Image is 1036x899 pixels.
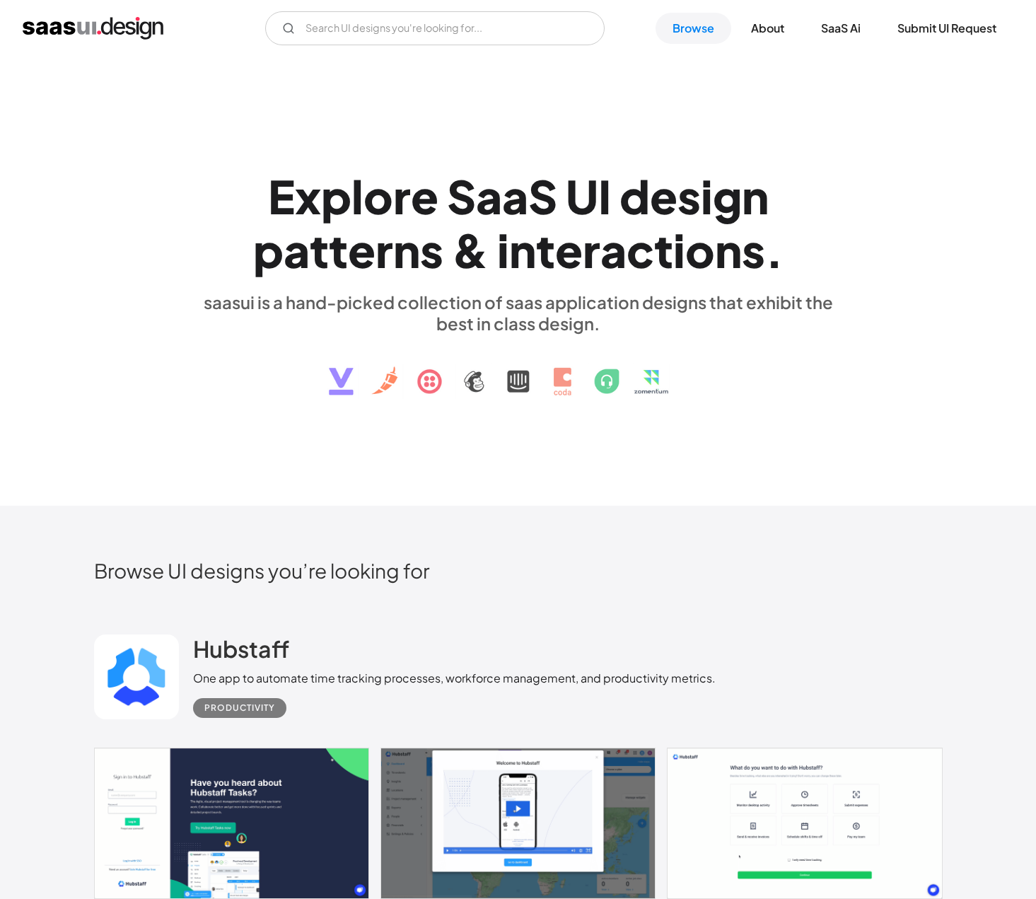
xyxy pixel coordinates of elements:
[685,223,715,277] div: o
[656,13,731,44] a: Browse
[193,670,716,687] div: One app to automate time tracking processes, workforce management, and productivity metrics.
[742,169,769,224] div: n
[677,169,701,224] div: s
[715,223,742,277] div: n
[734,13,801,44] a: About
[193,634,289,663] h2: Hubstaff
[295,169,321,224] div: x
[476,169,502,224] div: a
[23,17,163,40] a: home
[627,223,654,277] div: c
[265,11,605,45] input: Search UI designs you're looking for...
[393,169,411,224] div: r
[804,13,878,44] a: SaaS Ai
[600,223,627,277] div: a
[536,223,555,277] div: t
[765,223,784,277] div: .
[701,169,713,224] div: i
[193,634,289,670] a: Hubstaff
[673,223,685,277] div: i
[619,169,650,224] div: d
[528,169,557,224] div: S
[452,223,489,277] div: &
[193,291,844,334] div: saasui is a hand-picked collection of saas application designs that exhibit the best in class des...
[204,700,275,717] div: Productivity
[321,169,351,224] div: p
[502,169,528,224] div: a
[363,169,393,224] div: o
[583,223,600,277] div: r
[310,223,329,277] div: t
[447,169,476,224] div: S
[304,334,733,407] img: text, icon, saas logo
[713,169,742,224] div: g
[94,558,943,583] h2: Browse UI designs you’re looking for
[650,169,677,224] div: e
[284,223,310,277] div: a
[393,223,420,277] div: n
[509,223,536,277] div: n
[329,223,348,277] div: t
[376,223,393,277] div: r
[253,223,284,277] div: p
[880,13,1013,44] a: Submit UI Request
[566,169,598,224] div: U
[265,11,605,45] form: Email Form
[420,223,443,277] div: s
[351,169,363,224] div: l
[598,169,611,224] div: I
[497,223,509,277] div: i
[193,169,844,278] h1: Explore SaaS UI design patterns & interactions.
[555,223,583,277] div: e
[742,223,765,277] div: s
[268,169,295,224] div: E
[348,223,376,277] div: e
[654,223,673,277] div: t
[411,169,438,224] div: e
